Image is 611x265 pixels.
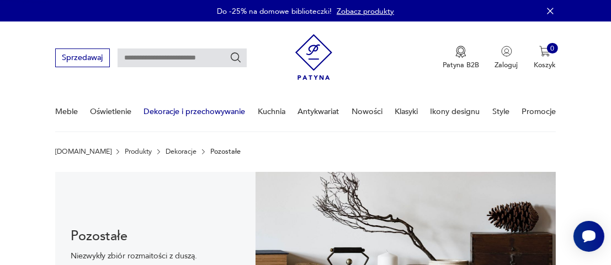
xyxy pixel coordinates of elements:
button: 0Koszyk [534,46,556,70]
a: Ikony designu [430,93,480,131]
a: [DOMAIN_NAME] [55,148,111,155]
iframe: Smartsupp widget button [573,221,604,252]
a: Style [492,93,509,131]
a: Kuchnia [258,93,285,131]
a: Antykwariat [297,93,339,131]
button: Sprzedawaj [55,48,110,67]
button: Patyna B2B [443,46,479,70]
img: Patyna - sklep z meblami i dekoracjami vintage [295,30,332,84]
h1: Pozostałe [71,231,240,243]
a: Nowości [352,93,382,131]
img: Ikona medalu [455,46,466,58]
a: Dekoracje [166,148,196,155]
a: Produkty [125,148,152,155]
img: Ikona koszyka [539,46,550,57]
p: Pozostałe [210,148,241,155]
p: Patyna B2B [443,60,479,70]
button: Zaloguj [495,46,518,70]
p: Niezwykły zbiór rozmaitości z duszą. [71,251,240,262]
a: Klasyki [395,93,418,131]
div: 0 [547,43,558,54]
p: Do -25% na domowe biblioteczki! [217,6,332,17]
a: Oświetlenie [90,93,131,131]
a: Sprzedawaj [55,55,110,62]
p: Koszyk [534,60,556,70]
button: Szukaj [230,52,242,64]
a: Dekoracje i przechowywanie [144,93,245,131]
a: Zobacz produkty [337,6,394,17]
a: Ikona medaluPatyna B2B [443,46,479,70]
img: Ikonka użytkownika [501,46,512,57]
a: Promocje [522,93,556,131]
a: Meble [55,93,78,131]
p: Zaloguj [495,60,518,70]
